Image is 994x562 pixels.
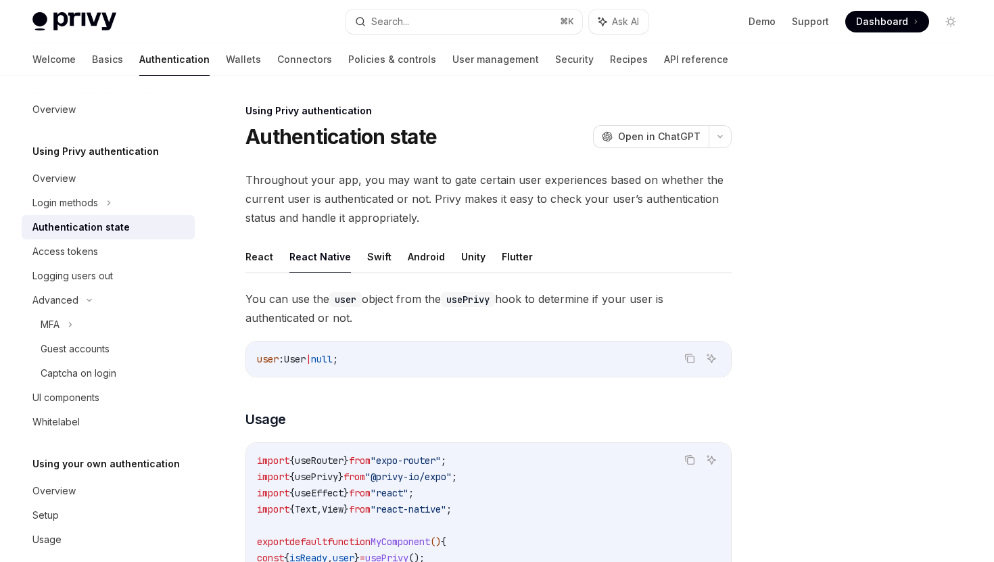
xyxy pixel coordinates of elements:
[32,390,99,406] div: UI components
[32,483,76,499] div: Overview
[329,292,362,307] code: user
[22,166,195,191] a: Overview
[349,454,371,467] span: from
[41,365,116,381] div: Captcha on login
[22,410,195,434] a: Whitelabel
[703,350,720,367] button: Ask AI
[461,241,486,273] button: Unity
[289,487,295,499] span: {
[371,487,408,499] span: "react"
[792,15,829,28] a: Support
[289,536,327,548] span: default
[555,43,594,76] a: Security
[41,341,110,357] div: Guest accounts
[371,14,409,30] div: Search...
[22,97,195,122] a: Overview
[441,536,446,548] span: {
[703,451,720,469] button: Ask AI
[681,451,699,469] button: Copy the contents from the code block
[22,479,195,503] a: Overview
[316,503,322,515] span: ,
[32,12,116,31] img: light logo
[32,532,62,548] div: Usage
[940,11,962,32] button: Toggle dark mode
[32,456,180,472] h5: Using your own authentication
[560,16,574,27] span: ⌘ K
[32,292,78,308] div: Advanced
[245,124,437,149] h1: Authentication state
[245,104,732,118] div: Using Privy authentication
[32,101,76,118] div: Overview
[284,353,306,365] span: User
[279,353,284,365] span: :
[226,43,261,76] a: Wallets
[257,471,289,483] span: import
[32,243,98,260] div: Access tokens
[344,454,349,467] span: }
[257,353,279,365] span: user
[32,507,59,523] div: Setup
[344,471,365,483] span: from
[346,9,582,34] button: Search...⌘K
[593,125,709,148] button: Open in ChatGPT
[446,503,452,515] span: ;
[22,264,195,288] a: Logging users out
[32,170,76,187] div: Overview
[502,241,533,273] button: Flutter
[306,353,311,365] span: |
[856,15,908,28] span: Dashboard
[277,43,332,76] a: Connectors
[289,241,351,273] button: React Native
[295,454,344,467] span: useRouter
[365,471,452,483] span: "@privy-io/expo"
[344,487,349,499] span: }
[371,454,441,467] span: "expo-router"
[430,536,441,548] span: ()
[441,292,495,307] code: usePrivy
[32,143,159,160] h5: Using Privy authentication
[32,219,130,235] div: Authentication state
[289,503,295,515] span: {
[22,503,195,528] a: Setup
[22,361,195,385] a: Captcha on login
[257,536,289,548] span: export
[338,471,344,483] span: }
[322,503,344,515] span: View
[92,43,123,76] a: Basics
[452,43,539,76] a: User management
[348,43,436,76] a: Policies & controls
[367,241,392,273] button: Swift
[610,43,648,76] a: Recipes
[749,15,776,28] a: Demo
[333,353,338,365] span: ;
[245,289,732,327] span: You can use the object from the hook to determine if your user is authenticated or not.
[245,410,286,429] span: Usage
[371,503,446,515] span: "react-native"
[257,503,289,515] span: import
[245,241,273,273] button: React
[295,471,338,483] span: usePrivy
[441,454,446,467] span: ;
[41,317,60,333] div: MFA
[295,503,316,515] span: Text
[32,195,98,211] div: Login methods
[289,471,295,483] span: {
[344,503,349,515] span: }
[845,11,929,32] a: Dashboard
[32,43,76,76] a: Welcome
[22,528,195,552] a: Usage
[22,385,195,410] a: UI components
[664,43,728,76] a: API reference
[618,130,701,143] span: Open in ChatGPT
[311,353,333,365] span: null
[22,215,195,239] a: Authentication state
[32,268,113,284] div: Logging users out
[349,487,371,499] span: from
[681,350,699,367] button: Copy the contents from the code block
[371,536,430,548] span: MyComponent
[589,9,648,34] button: Ask AI
[295,487,344,499] span: useEffect
[612,15,639,28] span: Ask AI
[257,487,289,499] span: import
[408,241,445,273] button: Android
